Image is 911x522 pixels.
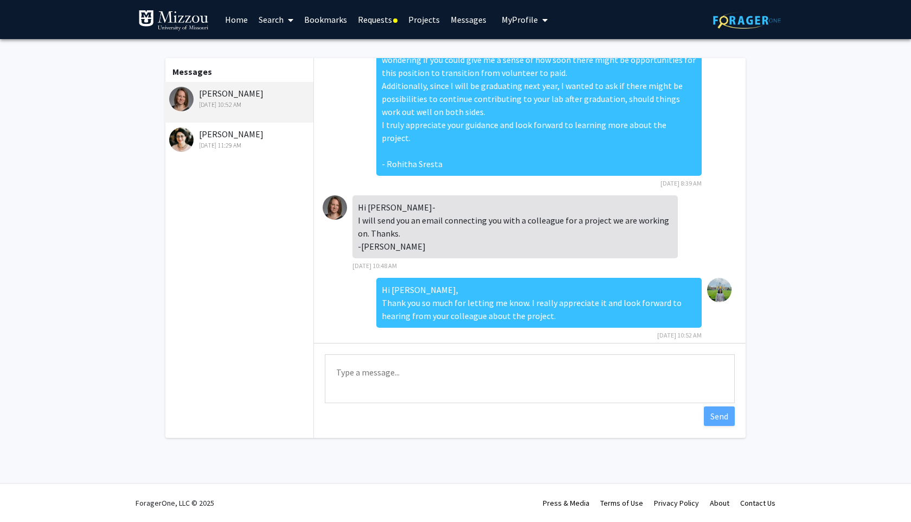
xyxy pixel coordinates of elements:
a: Requests [352,1,403,39]
span: [DATE] 10:52 AM [657,331,702,339]
span: My Profile [502,14,538,25]
a: Projects [403,1,445,39]
span: [DATE] 10:48 AM [352,262,397,270]
div: [PERSON_NAME] [169,128,311,150]
a: Home [220,1,253,39]
img: Rohitha Sresta Ganji [707,278,732,302]
img: Rachel Wolpert [169,87,194,111]
a: Contact Us [740,498,775,508]
a: About [710,498,729,508]
a: Bookmarks [299,1,352,39]
img: University of Missouri Logo [138,10,209,31]
iframe: Chat [8,473,46,514]
textarea: Message [325,354,735,403]
button: Send [704,406,735,426]
a: Messages [445,1,492,39]
div: [DATE] 10:52 AM [169,100,311,110]
div: Hi [PERSON_NAME], Thank you so much for letting me know. I really appreciate it and look forward ... [376,278,702,328]
b: Messages [172,66,212,77]
div: ForagerOne, LLC © 2025 [136,484,214,522]
span: [DATE] 8:39 AM [660,179,702,187]
a: Terms of Use [600,498,643,508]
div: [PERSON_NAME] [169,87,311,110]
img: Pilar Mendoza [169,128,194,152]
div: Hi [PERSON_NAME]- I will send you an email connecting you with a colleague for a project we are w... [352,195,678,258]
div: [DATE] 11:29 AM [169,141,311,150]
img: ForagerOne Logo [713,12,781,29]
a: Press & Media [543,498,589,508]
img: Rachel Wolpert [323,195,347,220]
a: Privacy Policy [654,498,699,508]
a: Search [253,1,299,39]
